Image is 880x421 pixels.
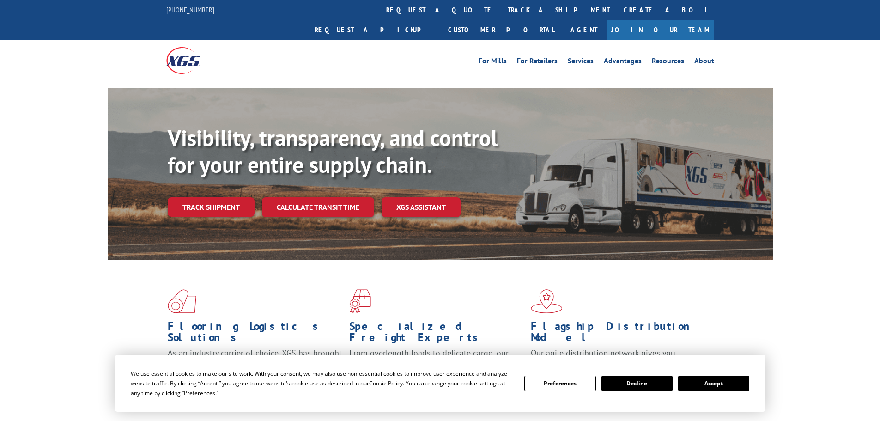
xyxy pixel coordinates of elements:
[441,20,561,40] a: Customer Portal
[184,389,215,397] span: Preferences
[568,57,594,67] a: Services
[349,348,524,389] p: From overlength loads to delicate cargo, our experienced staff knows the best way to move your fr...
[131,369,513,398] div: We use essential cookies to make our site work. With your consent, we may also use non-essential ...
[531,348,701,369] span: Our agile distribution network gives you nationwide inventory management on demand.
[115,355,765,412] div: Cookie Consent Prompt
[308,20,441,40] a: Request a pickup
[517,57,558,67] a: For Retailers
[382,197,461,217] a: XGS ASSISTANT
[561,20,607,40] a: Agent
[168,321,342,348] h1: Flooring Logistics Solutions
[531,289,563,313] img: xgs-icon-flagship-distribution-model-red
[678,376,749,391] button: Accept
[607,20,714,40] a: Join Our Team
[694,57,714,67] a: About
[168,289,196,313] img: xgs-icon-total-supply-chain-intelligence-red
[524,376,595,391] button: Preferences
[531,321,705,348] h1: Flagship Distribution Model
[349,321,524,348] h1: Specialized Freight Experts
[349,289,371,313] img: xgs-icon-focused-on-flooring-red
[168,348,342,380] span: As an industry carrier of choice, XGS has brought innovation and dedication to flooring logistics...
[168,197,255,217] a: Track shipment
[479,57,507,67] a: For Mills
[166,5,214,14] a: [PHONE_NUMBER]
[604,57,642,67] a: Advantages
[601,376,673,391] button: Decline
[168,123,498,179] b: Visibility, transparency, and control for your entire supply chain.
[262,197,374,217] a: Calculate transit time
[652,57,684,67] a: Resources
[369,379,403,387] span: Cookie Policy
